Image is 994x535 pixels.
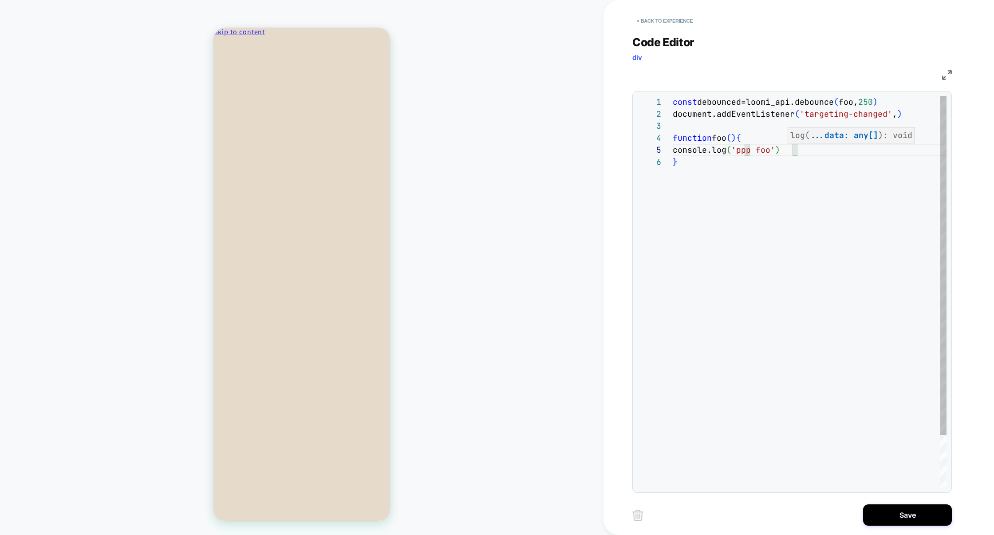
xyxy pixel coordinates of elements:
span: console.log [673,145,726,155]
span: div [632,53,642,62]
div: 4 [637,132,661,144]
span: document.addEventListener [673,109,795,119]
span: , [892,109,897,119]
button: Save [863,504,952,526]
span: const [673,97,697,107]
span: ( [726,133,731,143]
span: } [673,157,678,167]
span: 'targeting-changed' [800,109,892,119]
span: Code Editor [632,36,694,49]
div: 5 [637,144,661,156]
div: 3 [637,120,661,132]
span: ( [795,109,800,119]
span: 250 [858,97,873,107]
button: < Back to experience [632,14,697,28]
div: 2 [637,108,661,120]
span: ) [897,109,902,119]
span: { [736,133,741,143]
span: 'ppp foo [731,145,770,155]
span: ) [873,97,878,107]
span: debounced=loomi_api.debounce [697,97,834,107]
span: ' [770,145,775,155]
div: 1 [637,96,661,108]
span: ) [775,145,780,155]
img: fullscreen [942,70,952,80]
span: ...data: any[] [810,130,878,140]
span: foo, [839,97,858,107]
span: function [673,133,712,143]
img: delete [632,510,643,521]
span: ( [834,97,839,107]
span: ): void [878,130,912,140]
span: foo [712,133,726,143]
span: ( [726,145,731,155]
span: log( [790,130,810,140]
span: ) [731,133,736,143]
div: 6 [637,156,661,168]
